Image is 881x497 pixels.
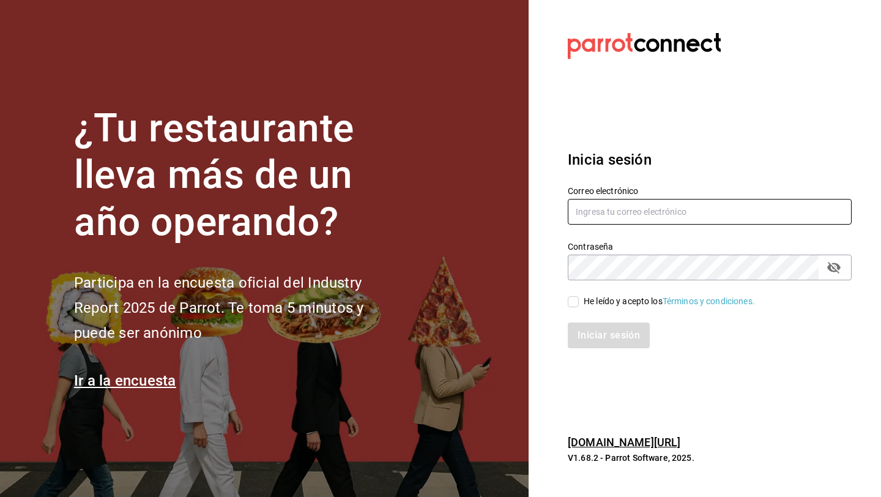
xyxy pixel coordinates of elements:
[568,242,852,250] label: Contraseña
[74,271,404,345] h2: Participa en la encuesta oficial del Industry Report 2025 de Parrot. Te toma 5 minutos y puede se...
[568,186,852,195] label: Correo electrónico
[823,257,844,278] button: passwordField
[663,296,755,306] a: Términos y condiciones.
[74,105,404,246] h1: ¿Tu restaurante lleva más de un año operando?
[568,199,852,225] input: Ingresa tu correo electrónico
[74,372,176,389] a: Ir a la encuesta
[568,436,680,449] a: [DOMAIN_NAME][URL]
[568,452,852,464] p: V1.68.2 - Parrot Software, 2025.
[584,295,755,308] div: He leído y acepto los
[568,149,852,171] h3: Inicia sesión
